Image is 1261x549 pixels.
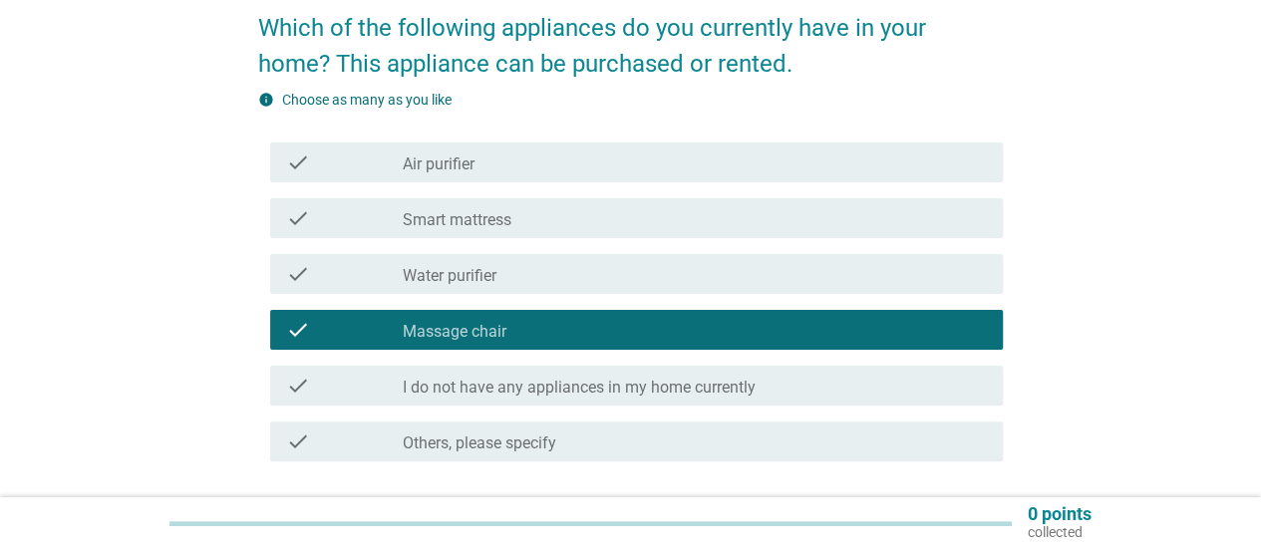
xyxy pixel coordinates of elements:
[403,210,511,230] label: Smart mattress
[286,262,310,286] i: check
[258,92,274,108] i: info
[286,374,310,398] i: check
[1028,505,1092,523] p: 0 points
[403,322,506,342] label: Massage chair
[286,206,310,230] i: check
[403,154,474,174] label: Air purifier
[282,92,452,108] label: Choose as many as you like
[403,378,756,398] label: I do not have any appliances in my home currently
[403,433,556,453] label: Others, please specify
[286,429,310,453] i: check
[403,266,496,286] label: Water purifier
[286,150,310,174] i: check
[1028,523,1092,541] p: collected
[286,318,310,342] i: check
